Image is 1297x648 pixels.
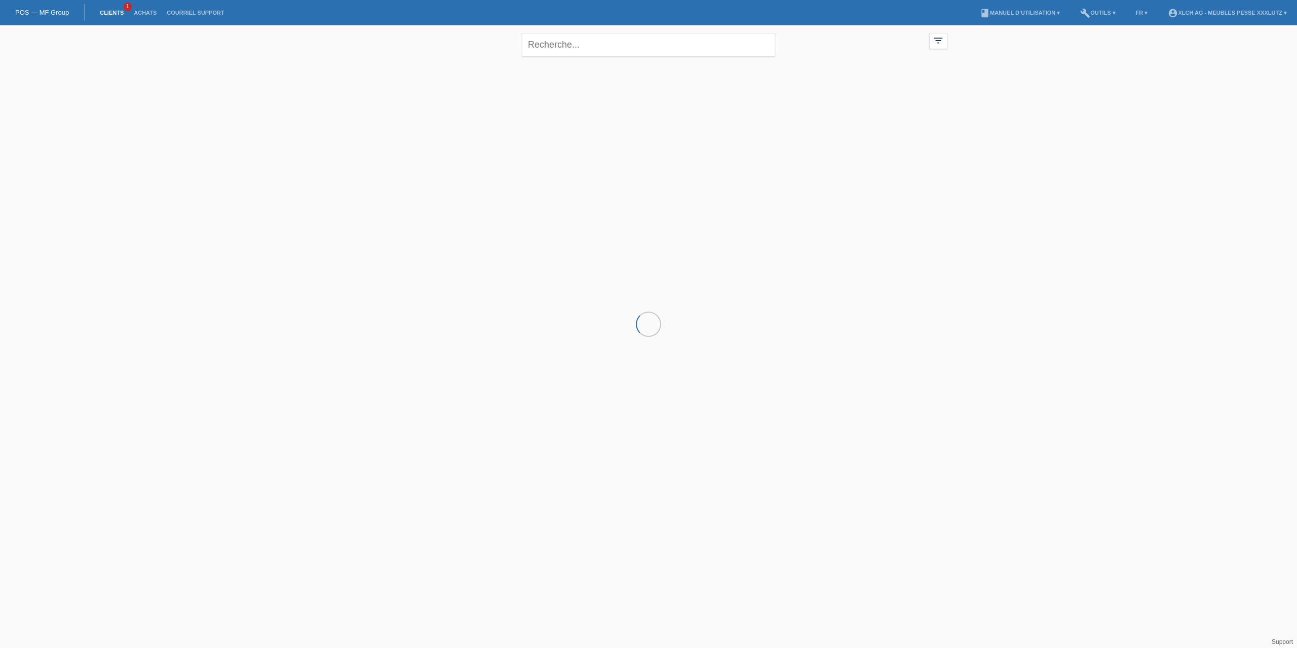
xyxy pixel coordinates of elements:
[95,10,129,16] a: Clients
[15,9,69,16] a: POS — MF Group
[975,10,1065,16] a: bookManuel d’utilisation ▾
[1075,10,1120,16] a: buildOutils ▾
[1163,10,1292,16] a: account_circleXLCH AG - Meubles Pesse XXXLutz ▾
[933,35,944,46] i: filter_list
[1131,10,1153,16] a: FR ▾
[124,3,132,11] span: 1
[980,8,990,18] i: book
[1272,638,1293,645] a: Support
[162,10,229,16] a: Courriel Support
[522,33,775,57] input: Recherche...
[1080,8,1090,18] i: build
[1168,8,1178,18] i: account_circle
[129,10,162,16] a: Achats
